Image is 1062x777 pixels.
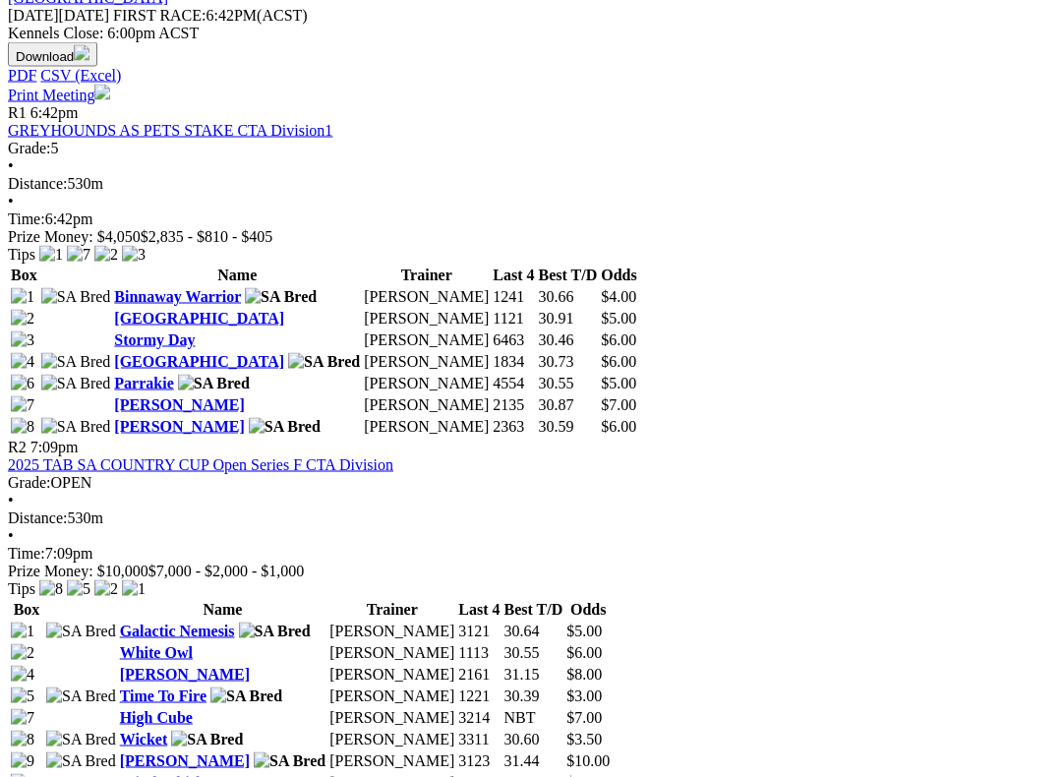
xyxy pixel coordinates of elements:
[503,600,564,620] th: Best T/D
[288,353,360,371] img: SA Bred
[8,580,35,597] span: Tips
[566,687,602,704] span: $3.00
[41,418,111,436] img: SA Bred
[566,644,602,661] span: $6.00
[119,600,327,620] th: Name
[328,751,455,771] td: [PERSON_NAME]
[74,45,89,61] img: download.svg
[457,665,501,685] td: 2161
[538,395,599,415] td: 30.87
[565,600,611,620] th: Odds
[67,246,90,264] img: 7
[457,643,501,663] td: 1113
[11,644,34,662] img: 2
[8,104,27,121] span: R1
[120,623,235,639] a: Galactic Nemesis
[11,331,34,349] img: 3
[457,708,501,728] td: 3214
[503,708,564,728] td: NBT
[11,752,34,770] img: 9
[39,580,63,598] img: 8
[8,456,393,473] a: 2025 TAB SA COUNTRY CUP Open Series F CTA Division
[41,375,111,392] img: SA Bred
[492,395,535,415] td: 2135
[113,7,308,24] span: 6:42PM(ACST)
[600,266,637,285] th: Odds
[328,730,455,749] td: [PERSON_NAME]
[503,665,564,685] td: 31.15
[239,623,311,640] img: SA Bred
[114,331,195,348] a: Stormy Day
[503,751,564,771] td: 31.44
[8,7,109,24] span: [DATE]
[457,730,501,749] td: 3311
[11,310,34,328] img: 2
[601,353,636,370] span: $6.00
[566,666,602,683] span: $8.00
[41,288,111,306] img: SA Bred
[8,122,332,139] a: GREYHOUNDS AS PETS STAKE CTA Division1
[538,330,599,350] td: 30.46
[328,643,455,663] td: [PERSON_NAME]
[113,266,361,285] th: Name
[328,708,455,728] td: [PERSON_NAME]
[245,288,317,306] img: SA Bred
[601,375,636,391] span: $5.00
[566,752,610,769] span: $10.00
[46,731,116,748] img: SA Bred
[46,687,116,705] img: SA Bred
[363,330,490,350] td: [PERSON_NAME]
[67,580,90,598] img: 5
[8,545,45,562] span: Time:
[39,246,63,264] img: 1
[11,375,34,392] img: 6
[8,492,14,508] span: •
[94,580,118,598] img: 2
[11,709,34,727] img: 7
[566,709,602,726] span: $7.00
[11,396,34,414] img: 7
[8,157,14,174] span: •
[178,375,250,392] img: SA Bred
[114,375,173,391] a: Parrakie
[11,288,34,306] img: 1
[120,752,250,769] a: [PERSON_NAME]
[94,85,110,100] img: printer.svg
[492,266,535,285] th: Last 4
[503,622,564,641] td: 30.64
[8,7,59,24] span: [DATE]
[11,623,34,640] img: 1
[363,287,490,307] td: [PERSON_NAME]
[120,687,206,704] a: Time To Fire
[8,439,27,455] span: R2
[492,374,535,393] td: 4554
[254,752,325,770] img: SA Bred
[601,396,636,413] span: $7.00
[30,104,79,121] span: 6:42pm
[503,643,564,663] td: 30.55
[114,396,244,413] a: [PERSON_NAME]
[46,752,116,770] img: SA Bred
[492,309,535,329] td: 1121
[114,310,284,327] a: [GEOGRAPHIC_DATA]
[8,175,67,192] span: Distance:
[538,309,599,329] td: 30.91
[11,267,37,283] span: Box
[11,418,34,436] img: 8
[8,474,51,491] span: Grade:
[120,644,193,661] a: White Owl
[114,353,284,370] a: [GEOGRAPHIC_DATA]
[8,210,1054,228] div: 6:42pm
[538,287,599,307] td: 30.66
[566,731,602,747] span: $3.50
[492,287,535,307] td: 1241
[11,666,34,684] img: 4
[249,418,321,436] img: SA Bred
[601,331,636,348] span: $6.00
[114,288,241,305] a: Binnaway Warrior
[8,87,110,103] a: Print Meeting
[328,622,455,641] td: [PERSON_NAME]
[94,246,118,264] img: 2
[114,418,244,435] a: [PERSON_NAME]
[148,563,305,579] span: $7,000 - $2,000 - $1,000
